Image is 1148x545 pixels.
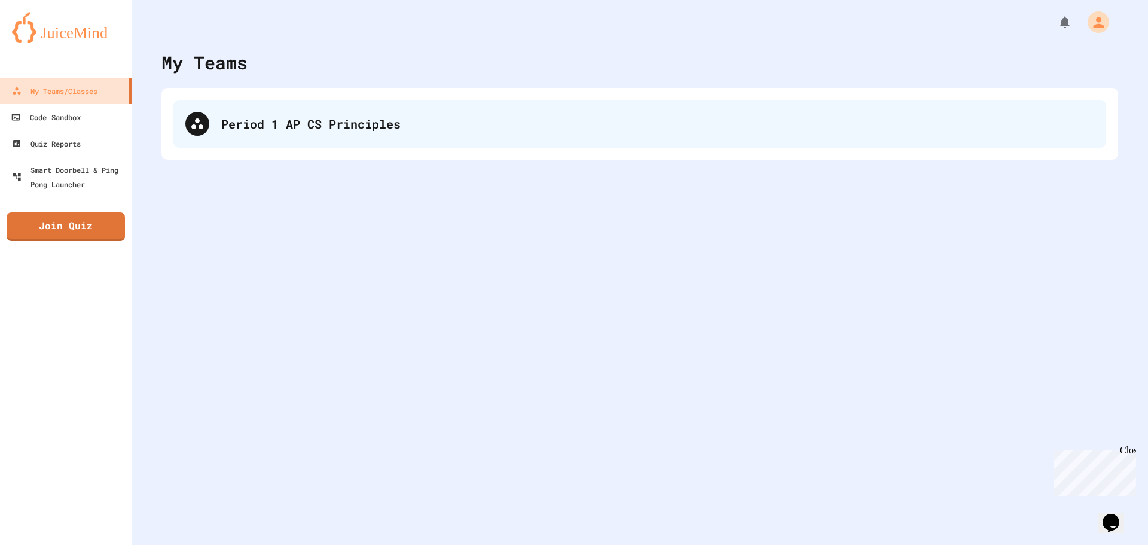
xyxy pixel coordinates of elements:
div: Period 1 AP CS Principles [221,115,1094,133]
div: My Notifications [1036,12,1075,32]
div: Code Sandbox [11,110,81,124]
div: My Teams [161,49,248,76]
div: Period 1 AP CS Principles [173,100,1106,148]
div: My Teams/Classes [12,84,97,98]
img: logo-orange.svg [12,12,120,43]
a: Join Quiz [7,212,125,241]
iframe: chat widget [1049,445,1136,496]
div: Chat with us now!Close [5,5,83,76]
div: Quiz Reports [12,136,81,151]
div: Smart Doorbell & Ping Pong Launcher [12,163,127,191]
div: My Account [1075,8,1112,36]
iframe: chat widget [1098,497,1136,533]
